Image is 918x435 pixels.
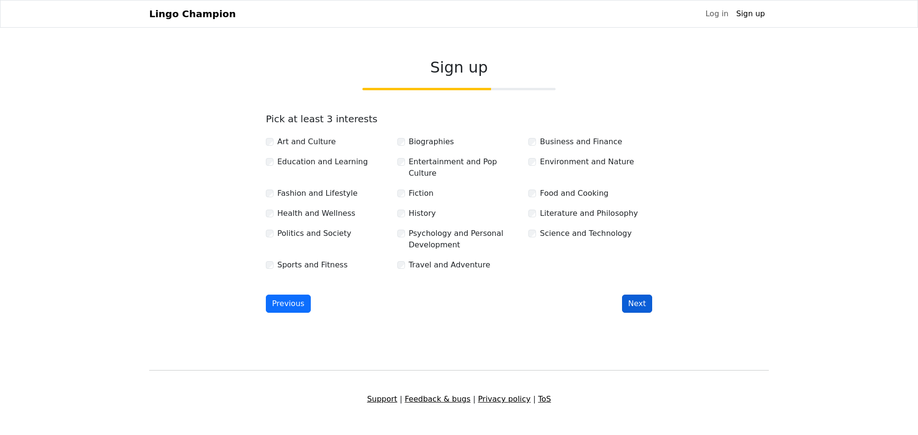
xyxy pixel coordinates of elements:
[277,259,348,271] label: Sports and Fitness
[266,295,311,313] button: Previous
[540,228,632,239] label: Science and Technology
[149,4,236,23] a: Lingo Champion
[409,156,521,179] label: Entertainment and Pop Culture
[409,136,454,148] label: Biographies
[540,188,608,199] label: Food and Cooking
[540,208,638,219] label: Literature and Philosophy
[732,4,769,23] a: Sign up
[143,393,775,405] div: | | |
[277,188,358,199] label: Fashion and Lifestyle
[540,136,622,148] label: Business and Finance
[478,394,531,403] a: Privacy policy
[538,394,551,403] a: ToS
[701,4,732,23] a: Log in
[266,113,378,125] label: Pick at least 3 interests
[277,156,368,168] label: Education and Learning
[409,259,491,271] label: Travel and Adventure
[367,394,397,403] a: Support
[277,136,336,148] label: Art and Culture
[277,228,351,239] label: Politics and Society
[266,58,652,76] h2: Sign up
[404,394,470,403] a: Feedback & bugs
[409,208,436,219] label: History
[409,228,521,251] label: Psychology and Personal Development
[277,208,355,219] label: Health and Wellness
[409,188,434,199] label: Fiction
[622,295,652,313] button: Next
[540,156,634,168] label: Environment and Nature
